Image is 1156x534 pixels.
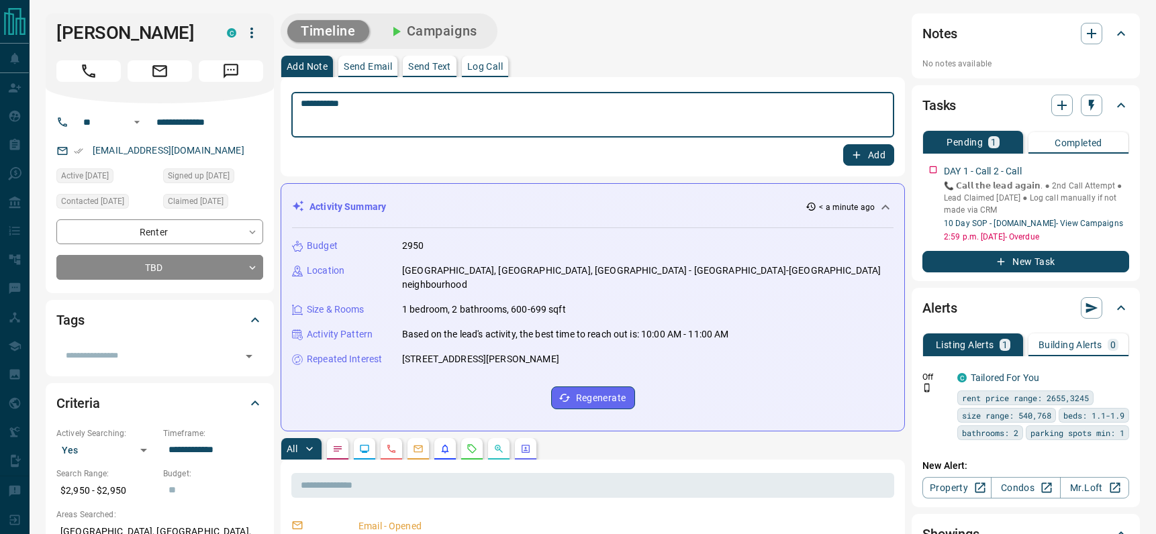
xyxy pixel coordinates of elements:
[819,201,875,213] p: < a minute ago
[922,297,957,319] h2: Alerts
[551,386,635,409] button: Regenerate
[1039,340,1102,350] p: Building Alerts
[440,443,450,454] svg: Listing Alerts
[163,427,263,439] p: Timeframe:
[962,426,1018,439] span: bathrooms: 2
[922,17,1129,50] div: Notes
[922,292,1129,324] div: Alerts
[1063,409,1124,422] span: beds: 1.1-1.9
[168,195,224,208] span: Claimed [DATE]
[56,427,156,439] p: Actively Searching:
[56,392,100,414] h2: Criteria
[922,371,949,383] p: Off
[843,144,894,166] button: Add
[962,409,1051,422] span: size range: 540,768
[402,264,894,292] p: [GEOGRAPHIC_DATA], [GEOGRAPHIC_DATA], [GEOGRAPHIC_DATA] - [GEOGRAPHIC_DATA]-[GEOGRAPHIC_DATA] nei...
[922,383,932,392] svg: Push Notification Only
[128,60,192,82] span: Email
[922,251,1129,272] button: New Task
[1060,477,1129,498] a: Mr.Loft
[467,443,477,454] svg: Requests
[467,62,503,71] p: Log Call
[922,89,1129,121] div: Tasks
[962,391,1089,405] span: rent price range: 2655,3245
[520,443,531,454] svg: Agent Actions
[375,20,491,42] button: Campaigns
[493,443,504,454] svg: Opportunities
[56,468,156,480] p: Search Range:
[163,194,263,213] div: Sat Aug 16 2025
[991,138,996,147] p: 1
[129,114,145,130] button: Open
[944,219,1123,228] a: 10 Day SOP - [DOMAIN_NAME]- View Campaigns
[56,309,84,331] h2: Tags
[56,255,263,280] div: TBD
[386,443,397,454] svg: Calls
[307,303,365,317] p: Size & Rooms
[56,480,156,502] p: $2,950 - $2,950
[922,95,956,116] h2: Tasks
[287,20,369,42] button: Timeline
[56,194,156,213] div: Sat Aug 16 2025
[1055,138,1102,148] p: Completed
[922,58,1129,70] p: No notes available
[168,169,230,182] span: Signed up [DATE]
[61,169,109,182] span: Active [DATE]
[402,352,559,366] p: [STREET_ADDRESS][PERSON_NAME]
[957,373,967,382] div: condos.ca
[936,340,994,350] p: Listing Alerts
[307,264,344,278] p: Location
[163,168,263,187] div: Sat Aug 16 2025
[944,180,1129,216] p: 📞 𝗖𝗮𝗹𝗹 𝘁𝗵𝗲 𝗹𝗲𝗮𝗱 𝗮𝗴𝗮𝗶𝗻. ● 2nd Call Attempt ● Lead Claimed [DATE] ‎● Log call manually if not made ...
[307,239,338,253] p: Budget
[332,443,343,454] svg: Notes
[292,195,894,219] div: Activity Summary< a minute ago
[944,231,1129,243] p: 2:59 p.m. [DATE] - Overdue
[922,459,1129,473] p: New Alert:
[56,22,207,44] h1: [PERSON_NAME]
[93,145,244,156] a: [EMAIL_ADDRESS][DOMAIN_NAME]
[74,146,83,156] svg: Email Verified
[1030,426,1124,439] span: parking spots min: 1
[1002,340,1008,350] p: 1
[307,327,373,341] p: Activity Pattern
[56,439,156,461] div: Yes
[922,23,957,44] h2: Notes
[163,468,263,480] p: Budget:
[199,60,263,82] span: Message
[402,327,729,341] p: Based on the lead's activity, the best time to reach out is: 10:00 AM - 11:00 AM
[358,519,889,533] p: Email - Opened
[61,195,124,208] span: Contacted [DATE]
[344,62,392,71] p: Send Email
[227,28,236,38] div: condos.ca
[947,138,983,147] p: Pending
[971,372,1039,383] a: Tailored For You
[402,303,566,317] p: 1 bedroom, 2 bathrooms, 600-699 sqft
[287,444,297,453] p: All
[1110,340,1116,350] p: 0
[240,347,258,366] button: Open
[56,387,263,419] div: Criteria
[56,168,156,187] div: Sat Aug 16 2025
[56,60,121,82] span: Call
[56,219,263,244] div: Renter
[56,304,263,336] div: Tags
[287,62,328,71] p: Add Note
[413,443,424,454] svg: Emails
[359,443,370,454] svg: Lead Browsing Activity
[309,200,386,214] p: Activity Summary
[922,477,992,498] a: Property
[991,477,1060,498] a: Condos
[402,239,424,253] p: 2950
[56,509,263,521] p: Areas Searched:
[408,62,451,71] p: Send Text
[307,352,382,366] p: Repeated Interest
[944,164,1022,178] p: DAY 1 - Call 2 - Call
